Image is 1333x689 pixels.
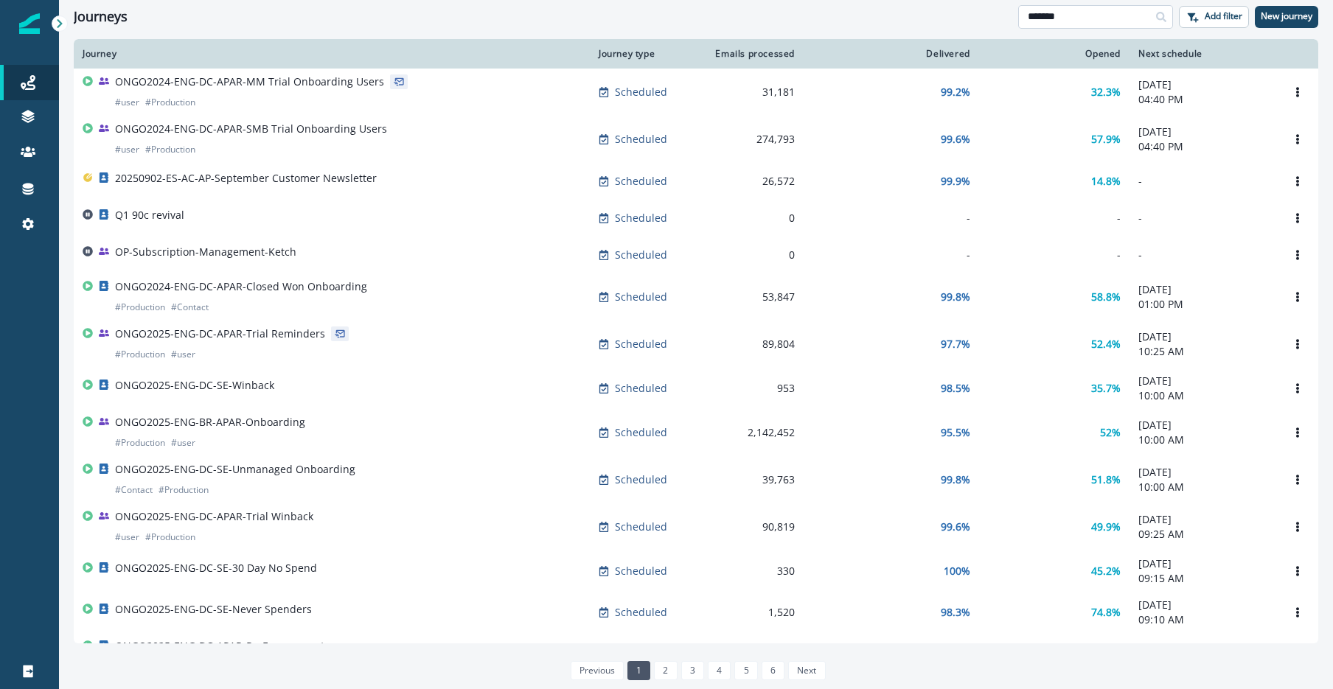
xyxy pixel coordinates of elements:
p: 32.3% [1091,85,1121,99]
a: Page 4 [708,661,731,680]
p: Scheduled [615,132,667,147]
a: ONGO2024-ENG-DC-APAR-Closed Won Onboarding#Production#ContactScheduled53,84799.8%58.8%[DATE]01:00... [74,273,1318,321]
p: 10:00 AM [1138,388,1268,403]
a: ONGO2025-ENG-DC-APAR-Trial Reminders#Production#userScheduled89,80497.7%52.4%[DATE]10:25 AMOptions [74,321,1318,368]
p: ONGO2025-ENG-DC-SE-30 Day No Spend [115,561,317,576]
p: Scheduled [615,520,667,534]
button: Options [1286,170,1309,192]
p: # user [171,347,195,362]
p: Scheduled [615,248,667,262]
div: - [988,248,1121,262]
a: Page 3 [681,661,704,680]
div: 39,763 [709,472,795,487]
a: OP-Subscription-Management-KetchScheduled0---Options [74,237,1318,273]
p: [DATE] [1138,77,1268,92]
p: Scheduled [615,472,667,487]
button: Add filter [1179,6,1249,28]
div: 90,819 [709,520,795,534]
p: 09:25 AM [1138,527,1268,542]
button: Options [1286,601,1309,623]
p: ONGO2024-ENG-DC-APAR-Closed Won Onboarding [115,279,367,294]
p: 20250902-ES-AC-AP-September Customer Newsletter [115,171,377,186]
ul: Pagination [567,661,826,680]
p: 52% [1100,425,1121,440]
p: 99.6% [941,520,970,534]
a: ONGO2025-ENG-DC-SE-Unmanaged Onboarding#Contact#ProductionScheduled39,76399.8%51.8%[DATE]10:00 AM... [74,456,1318,503]
p: # Production [145,142,195,157]
p: 97.7% [941,337,970,352]
a: ONGO2024-ENG-DC-APAR-SMB Trial Onboarding Users#user#ProductionScheduled274,79399.6%57.9%[DATE]04... [74,116,1318,163]
p: ONGO2025-ENG-DC-SE-Winback [115,378,274,393]
div: 953 [709,381,795,396]
p: ONGO2025-ENG-DC-APAR-Trial Winback [115,509,313,524]
div: 330 [709,564,795,578]
div: Next schedule [1138,48,1268,60]
a: 20250902-ES-AC-AP-September Customer NewsletterScheduled26,57299.9%14.8%-Options [74,163,1318,200]
p: OP-Subscription-Management-Ketch [115,245,296,259]
p: Scheduled [615,605,667,620]
a: Page 1 is your current page [627,661,650,680]
p: ONGO2025-ENG-BR-APAR-Onboarding [115,415,305,430]
div: Journey [83,48,581,60]
a: Q1 90c revivalScheduled0---Options [74,200,1318,237]
p: [DATE] [1138,282,1268,297]
a: ONGO2024-ENG-DC-APAR-MM Trial Onboarding Users#user#ProductionScheduled31,18199.2%32.3%[DATE]04:4... [74,69,1318,116]
button: Options [1286,207,1309,229]
p: # user [115,95,139,110]
button: Options [1286,516,1309,538]
a: ONGO2025-ENG-DC-SE-Never SpendersScheduled1,52098.3%74.8%[DATE]09:10 AMOptions [74,592,1318,633]
p: ONGO2025-ENG-DC-APAR-Re-Engagement [115,639,324,654]
p: [DATE] [1138,374,1268,388]
p: [DATE] [1138,418,1268,433]
a: Page 5 [734,661,757,680]
p: 49.9% [1091,520,1121,534]
p: 100% [944,564,970,578]
div: - [812,248,970,262]
p: 51.8% [1091,472,1121,487]
img: Inflection [19,13,40,34]
p: [DATE] [1138,598,1268,612]
p: [DATE] [1138,512,1268,527]
p: 45.2% [1091,564,1121,578]
p: 14.8% [1091,174,1121,189]
a: ONGO2025-ENG-DC-SE-30 Day No SpendScheduled330100%45.2%[DATE]09:15 AMOptions [74,550,1318,592]
p: [DATE] [1138,125,1268,139]
button: New journey [1255,6,1318,28]
p: Scheduled [615,174,667,189]
p: 52.4% [1091,337,1121,352]
button: Options [1286,333,1309,355]
div: Emails processed [709,48,795,60]
div: 1,520 [709,605,795,620]
div: 0 [709,248,795,262]
button: Options [1286,244,1309,266]
p: 09:15 AM [1138,571,1268,586]
p: # Contact [171,300,209,315]
button: Options [1286,128,1309,150]
p: - [1138,211,1268,225]
p: - [1138,248,1268,262]
a: Next page [788,661,825,680]
p: # user [115,530,139,545]
p: Scheduled [615,564,667,578]
p: 04:40 PM [1138,139,1268,154]
p: ONGO2025-ENG-DC-SE-Never Spenders [115,602,312,617]
div: 89,804 [709,337,795,352]
p: - [1138,174,1268,189]
div: Opened [988,48,1121,60]
p: 35.7% [1091,381,1121,396]
p: 01:00 PM [1138,297,1268,312]
div: 31,181 [709,85,795,99]
p: [DATE] [1138,465,1268,480]
p: Scheduled [615,290,667,304]
div: - [988,211,1121,225]
p: 09:10 AM [1138,612,1268,627]
button: Options [1286,81,1309,103]
p: New journey [1261,11,1312,21]
p: 74.8% [1091,605,1121,620]
p: Scheduled [615,211,667,225]
p: 98.3% [941,605,970,620]
button: Options [1286,422,1309,444]
p: Scheduled [615,381,667,396]
p: 99.9% [941,174,970,189]
button: Options [1286,286,1309,308]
